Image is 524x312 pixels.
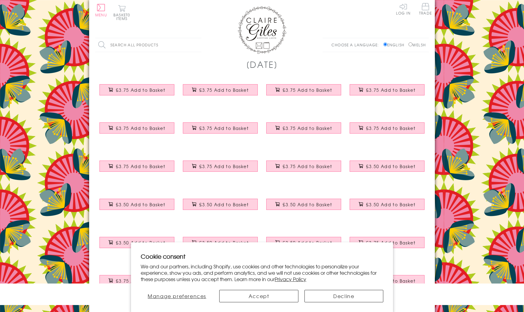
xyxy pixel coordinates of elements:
span: Manage preferences [148,292,206,300]
a: Mother's Day Card, Flowers, Lovely Gran, Embellished with a colourful tassel £3.75 Add to Basket [345,118,429,144]
button: £3.75 Add to Basket [266,122,341,134]
button: £3.50 Add to Basket [99,199,175,210]
a: Mother's Day Card, Tea Cups, Happy Mother's Day £3.50 Add to Basket [179,232,262,258]
a: Mother's Day Card, Heart of Stars, Lovely Mum, Embellished with a tassel £3.75 Add to Basket [179,118,262,144]
button: £3.50 Add to Basket [99,237,175,248]
span: £3.50 Add to Basket [116,201,165,207]
button: £3.75 Add to Basket [183,84,258,95]
span: £3.75 Add to Basket [199,125,249,131]
a: Mother's Day Card, Mummy Bunny, Boy Blue, Embellished with pompoms £3.75 Add to Basket [179,156,262,182]
a: Mother's Day Card, Regal, Happy Mother's Day £3.50 Add to Basket [345,194,429,220]
input: English [383,42,387,46]
a: Privacy Policy [275,275,306,283]
span: £3.75 Add to Basket [366,125,415,131]
a: Mother's Day Card, Bird delivering a letter, Happy Mother's Day £3.50 Add to Basket [95,232,179,258]
button: £3.75 Add to Basket [99,161,175,172]
button: £3.75 Add to Basket [183,161,258,172]
a: Mother's Day Card, Tumbling Flowers, Mothering Sunday, Embellished with a tassel £3.75 Add to Basket [179,80,262,106]
input: Search all products [95,38,201,52]
span: Menu [95,12,107,18]
a: Mother's Day Card, Tropical Leaves, Embellished with colourful pompoms £3.75 Add to Basket [95,156,179,182]
span: £3.75 Add to Basket [116,163,165,169]
span: £3.75 Add to Basket [199,87,249,93]
button: £3.75 Add to Basket [266,84,341,95]
button: £3.50 Add to Basket [350,161,425,172]
a: Mother's Day Card, Trees and Lanterns, Happy Mother's Day £3.50 Add to Basket [262,194,345,220]
button: £3.75 Add to Basket [99,122,175,134]
p: We and our partners, including Shopify, use cookies and other technologies to personalize your ex... [141,263,383,282]
a: Trade [419,3,432,16]
a: Mother's Day Card, Call for Love, Press for Champagne £3.50 Add to Basket [345,156,429,182]
a: Mother's Day Card, Multicoloured Dots, See through acetate window £3.75 Add to Basket [95,271,179,297]
button: Accept [219,290,298,302]
label: English [383,42,407,48]
a: Mother's Day Card, Shoes, Happy Mother's Day £3.50 Add to Basket [262,232,345,258]
span: £3.50 Add to Basket [199,240,249,246]
h1: [DATE] [246,58,278,71]
span: £3.50 Add to Basket [366,163,415,169]
button: £3.75 Add to Basket [350,84,425,95]
img: Claire Giles Greetings Cards [238,6,286,54]
a: Mother's Day Card, Colour Dots, Lovely mum, Embellished with colourful pompoms £3.75 Add to Basket [262,156,345,182]
input: Welsh [408,42,412,46]
span: £3.75 Add to Basket [283,163,332,169]
span: £3.50 Add to Basket [199,201,249,207]
a: Mother's Day Card, Pink Spirals, Happy Mother's Day, See through acetate window £3.75 Add to Basket [345,232,429,258]
a: Mother's Day Card, Butterfly Wreath, Mummy, Embellished with a colourful tassel £3.75 Add to Basket [95,80,179,106]
a: Mother's Day Card, Unicorn, Fabulous Mum, Embellished with a colourful tassel £3.75 Add to Basket [345,80,429,106]
span: £3.50 Add to Basket [283,240,332,246]
button: £3.75 Add to Basket [266,161,341,172]
button: £3.75 Add to Basket [99,84,175,95]
input: Search [195,38,201,52]
a: Mother's Day Card, Butterfly Wreath, Grandma, Embellished with a tassel £3.75 Add to Basket [262,80,345,106]
button: £3.75 Add to Basket [350,237,425,248]
button: Decline [304,290,383,302]
span: £3.75 Add to Basket [116,125,165,131]
span: £3.50 Add to Basket [116,240,165,246]
span: £3.75 Add to Basket [199,163,249,169]
a: Mother's Day Card, Doilies, Happy Mother's Day Mum £3.50 Add to Basket [179,194,262,220]
span: £3.75 Add to Basket [366,240,415,246]
button: Menu [95,4,107,17]
button: £3.75 Add to Basket [350,122,425,134]
button: £3.50 Add to Basket [183,237,258,248]
span: £3.75 Add to Basket [116,278,165,284]
a: Log In [396,3,411,15]
span: £3.75 Add to Basket [283,125,332,131]
span: 0 items [116,12,130,21]
span: £3.75 Add to Basket [116,87,165,93]
span: £3.75 Add to Basket [366,87,415,93]
span: £3.75 Add to Basket [283,87,332,93]
button: Basket0 items [113,5,130,20]
span: Trade [419,3,432,15]
button: Manage preferences [141,290,213,302]
a: Mother's Day Card, Cute Robot, Old School, Still Cool £3.50 Add to Basket [95,194,179,220]
button: £3.75 Add to Basket [183,122,258,134]
h2: Cookie consent [141,252,383,261]
button: £3.50 Add to Basket [350,199,425,210]
label: Welsh [408,42,426,48]
button: £3.50 Add to Basket [266,237,341,248]
button: £3.75 Add to Basket [99,275,175,286]
p: Choose a language: [331,42,382,48]
a: Mother's Day Card, Mum, 1 in a million, Embellished with a colourful tassel £3.75 Add to Basket [95,118,179,144]
button: £3.50 Add to Basket [183,199,258,210]
span: £3.50 Add to Basket [283,201,332,207]
span: £3.50 Add to Basket [366,201,415,207]
a: Mother's Day Card, Hot air balloon, Embellished with a colourful tassel £3.75 Add to Basket [262,118,345,144]
button: £3.50 Add to Basket [266,199,341,210]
